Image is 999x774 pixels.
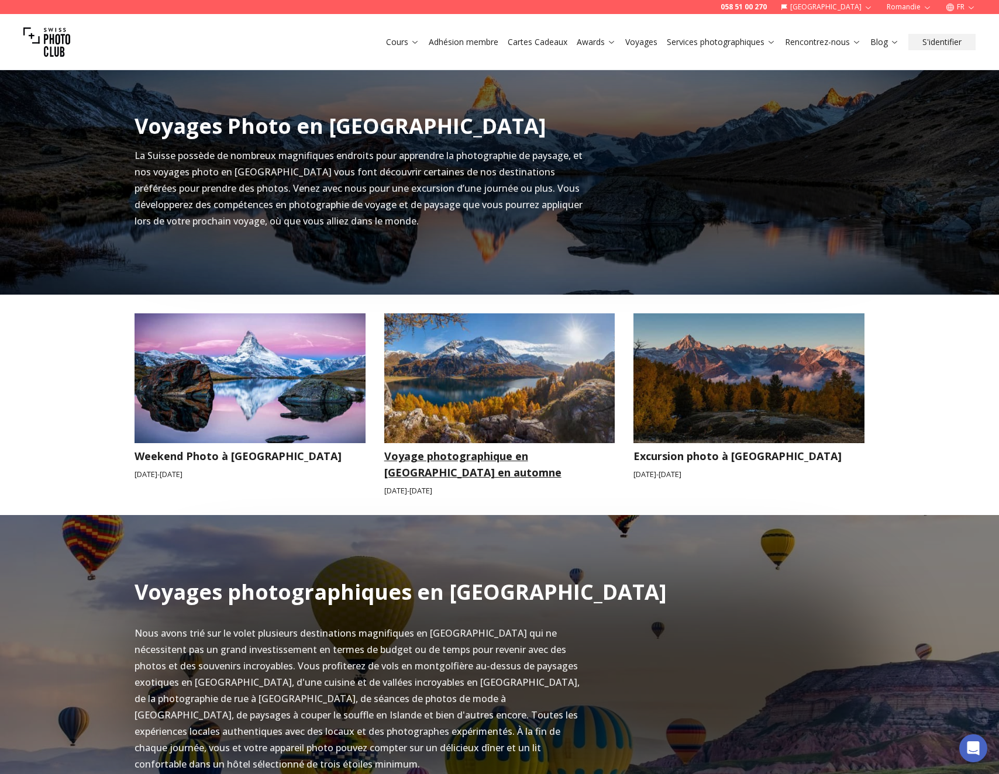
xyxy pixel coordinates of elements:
a: Rencontrez-nous [785,36,861,48]
h3: Weekend Photo à [GEOGRAPHIC_DATA] [135,448,366,464]
button: Rencontrez-nous [780,34,866,50]
img: Swiss photo club [23,19,70,65]
a: Cartes Cadeaux [508,36,567,48]
img: Voyage photographique en Engadine en automne [384,313,615,443]
h3: Voyage photographique en [GEOGRAPHIC_DATA] en automne [384,448,615,481]
a: Voyages [625,36,657,48]
a: Blog [870,36,899,48]
button: Voyages [621,34,662,50]
button: Cours [381,34,424,50]
a: Weekend Photo à ZermattWeekend Photo à [GEOGRAPHIC_DATA][DATE]-[DATE] [135,313,366,496]
div: Open Intercom Messenger [959,734,987,762]
a: 058 51 00 270 [721,2,767,12]
small: [DATE] - [DATE] [633,469,864,480]
button: Blog [866,34,904,50]
p: Nous avons trié sur le volet plusieurs destinations magnifiques en [GEOGRAPHIC_DATA] qui ne néces... [135,625,584,772]
button: Services photographiques [662,34,780,50]
a: Adhésion membre [429,36,498,48]
h2: Voyages Photo en [GEOGRAPHIC_DATA] [135,115,546,138]
a: Awards [577,36,616,48]
small: [DATE] - [DATE] [384,485,615,496]
small: [DATE] - [DATE] [135,469,366,480]
button: Cartes Cadeaux [503,34,572,50]
img: Excursion photo à Mattertal [622,307,876,450]
h2: Voyages photographiques en [GEOGRAPHIC_DATA] [135,580,667,604]
a: Cours [386,36,419,48]
a: Services photographiques [667,36,776,48]
a: Voyage photographique en Engadine en automneVoyage photographique en [GEOGRAPHIC_DATA] en automne... [384,313,615,496]
button: Awards [572,34,621,50]
img: Weekend Photo à Zermatt [123,307,377,450]
h3: Excursion photo à [GEOGRAPHIC_DATA] [633,448,864,464]
button: S'identifier [908,34,976,50]
span: La Suisse possède de nombreux magnifiques endroits pour apprendre la photographie de paysage, et ... [135,149,583,227]
button: Adhésion membre [424,34,503,50]
a: Excursion photo à MattertalExcursion photo à [GEOGRAPHIC_DATA][DATE]-[DATE] [633,313,864,496]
